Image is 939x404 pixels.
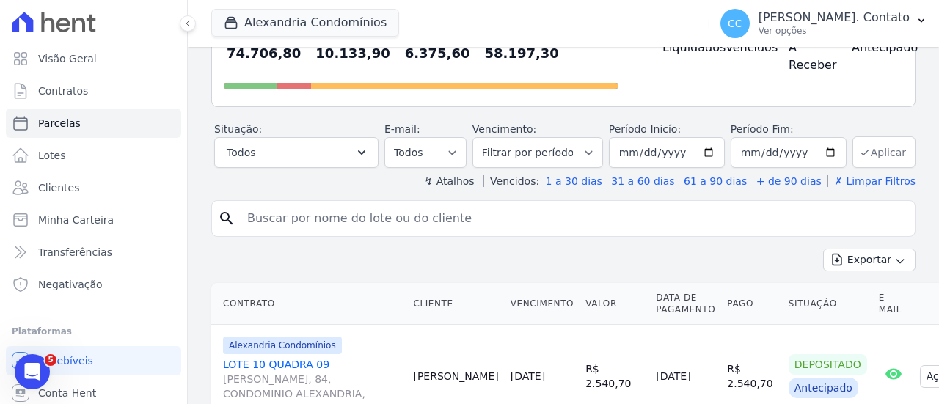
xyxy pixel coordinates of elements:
span: Lotes [38,148,66,163]
span: Parcelas [38,116,81,131]
button: Alexandria Condomínios [211,9,399,37]
th: Situação [783,283,873,325]
span: Negativação [38,277,103,292]
a: 1 a 30 dias [546,175,602,187]
span: Alexandria Condomínios [223,337,342,354]
button: CC [PERSON_NAME]. Contato Ver opções [709,3,939,44]
th: Data de Pagamento [650,283,721,325]
a: ✗ Limpar Filtros [827,175,916,187]
a: Visão Geral [6,44,181,73]
th: E-mail [873,283,914,325]
input: Buscar por nome do lote ou do cliente [238,204,909,233]
label: E-mail: [384,123,420,135]
th: Cliente [407,283,504,325]
label: ↯ Atalhos [424,175,474,187]
span: Recebíveis [38,353,93,368]
a: Parcelas [6,109,181,138]
span: CC [728,18,742,29]
button: Todos [214,137,379,168]
span: Contratos [38,84,88,98]
div: Plataformas [12,323,175,340]
span: Clientes [38,180,79,195]
span: Transferências [38,245,112,260]
a: Recebíveis [6,346,181,375]
h4: Liquidados [662,39,702,56]
span: Todos [227,144,255,161]
h4: Vencidos [726,39,765,56]
label: Período Fim: [731,122,847,137]
iframe: Intercom live chat [15,354,50,389]
a: Negativação [6,270,181,299]
span: Minha Carteira [38,213,114,227]
h4: A Receber [789,39,828,74]
label: Período Inicío: [609,123,681,135]
a: 61 a 90 dias [684,175,747,187]
span: Conta Hent [38,386,96,400]
h4: Antecipado [852,39,891,56]
i: search [218,210,235,227]
span: 5 [45,354,56,366]
label: Vencimento: [472,123,536,135]
label: Vencidos: [483,175,539,187]
div: Antecipado [789,378,858,398]
button: Aplicar [852,136,916,168]
th: Pago [721,283,782,325]
label: Situação: [214,123,262,135]
th: Contrato [211,283,407,325]
a: Clientes [6,173,181,202]
a: 31 a 60 dias [611,175,674,187]
th: Valor [580,283,650,325]
a: Minha Carteira [6,205,181,235]
p: Ver opções [759,25,910,37]
a: + de 90 dias [756,175,822,187]
a: Lotes [6,141,181,170]
th: Vencimento [505,283,580,325]
p: [PERSON_NAME]. Contato [759,10,910,25]
div: Depositado [789,354,867,375]
button: Exportar [823,249,916,271]
a: Transferências [6,238,181,267]
a: Contratos [6,76,181,106]
span: Visão Geral [38,51,97,66]
a: [DATE] [511,370,545,382]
